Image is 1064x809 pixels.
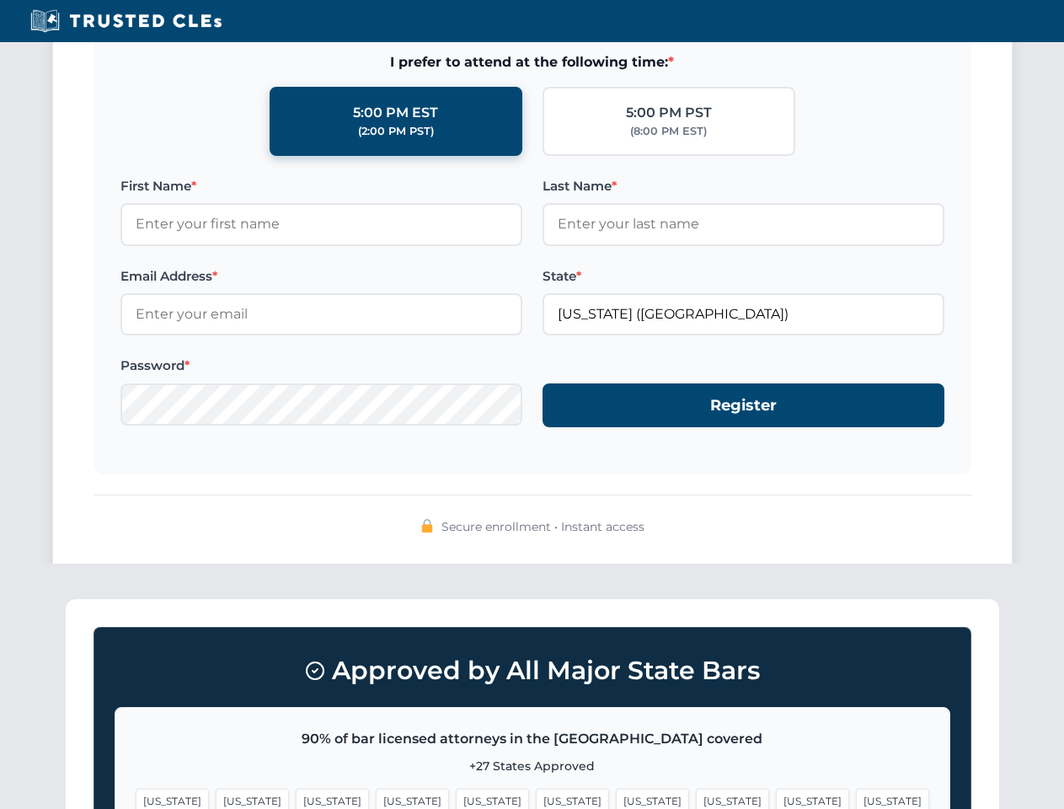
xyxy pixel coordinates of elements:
[120,176,522,196] label: First Name
[543,266,944,287] label: State
[120,51,944,73] span: I prefer to attend at the following time:
[630,123,707,140] div: (8:00 PM EST)
[543,176,944,196] label: Last Name
[136,757,929,775] p: +27 States Approved
[120,203,522,245] input: Enter your first name
[358,123,434,140] div: (2:00 PM PST)
[420,519,434,533] img: 🔒
[25,8,227,34] img: Trusted CLEs
[353,102,438,124] div: 5:00 PM EST
[120,266,522,287] label: Email Address
[136,728,929,750] p: 90% of bar licensed attorneys in the [GEOGRAPHIC_DATA] covered
[441,517,644,536] span: Secure enrollment • Instant access
[543,293,944,335] input: California (CA)
[543,383,944,428] button: Register
[115,648,950,694] h3: Approved by All Major State Bars
[120,356,522,376] label: Password
[120,293,522,335] input: Enter your email
[626,102,712,124] div: 5:00 PM PST
[543,203,944,245] input: Enter your last name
